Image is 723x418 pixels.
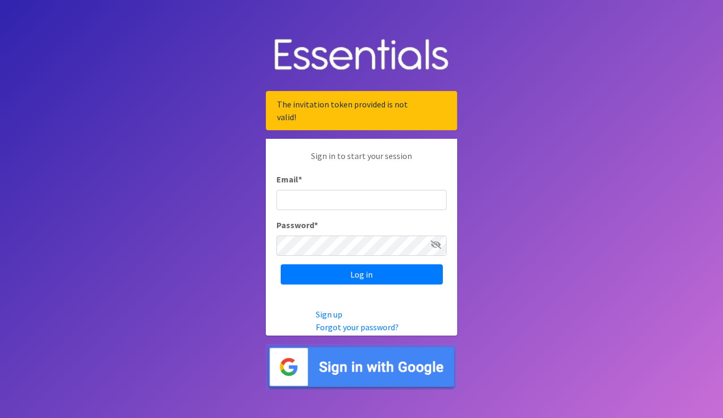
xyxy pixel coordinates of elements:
[314,220,318,230] abbr: required
[266,344,457,390] img: Sign in with Google
[276,219,318,231] label: Password
[266,28,457,83] img: Human Essentials
[281,264,443,285] input: Log in
[316,322,399,332] a: Forgot your password?
[316,309,342,320] a: Sign up
[276,149,447,173] p: Sign in to start your session
[276,173,302,186] label: Email
[266,91,457,130] div: The invitation token provided is not valid!
[298,174,302,185] abbr: required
